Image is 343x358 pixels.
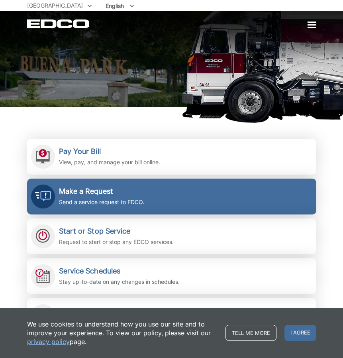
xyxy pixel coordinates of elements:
h2: Start or Stop Service [59,227,174,236]
p: Request to start or stop any EDCO services. [59,238,174,246]
h2: Service Schedules [59,267,180,275]
a: EDCD logo. Return to the homepage. [27,19,90,28]
h2: Make a Request [59,187,144,196]
span: [GEOGRAPHIC_DATA] [27,2,83,9]
p: Send a service request to EDCO. [59,198,144,207]
a: Make a Request Send a service request to EDCO. [27,179,316,214]
a: Service Schedules Stay up-to-date on any changes in schedules. [27,258,316,294]
a: privacy policy [27,337,70,346]
p: We use cookies to understand how you use our site and to improve your experience. To view our pol... [27,320,218,346]
h2: Recycling Guide [59,307,180,315]
p: Stay up-to-date on any changes in schedules. [59,277,180,286]
span: I agree [284,325,316,341]
p: View, pay, and manage your bill online. [59,158,160,167]
a: Pay Your Bill View, pay, and manage your bill online. [27,139,316,175]
h2: Pay Your Bill [59,147,160,156]
a: Recycling Guide Learn what you need to know about recycling. [27,298,316,334]
a: Tell me more [225,325,276,341]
